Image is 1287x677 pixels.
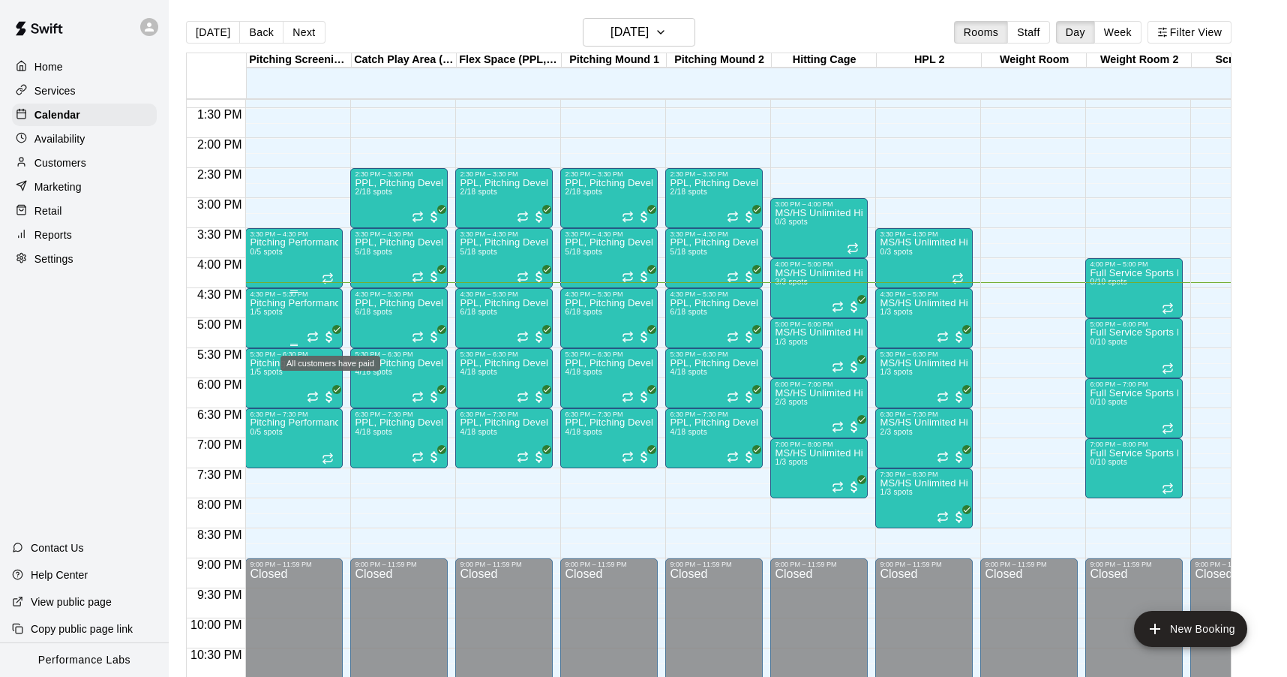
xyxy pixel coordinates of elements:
[637,269,652,284] span: All customers have paid
[670,170,758,178] div: 2:30 PM – 3:30 PM
[565,308,601,316] span: 6/18 spots filled
[350,348,448,408] div: 5:30 PM – 6:30 PM: PPL, Pitching Development Session
[670,368,706,376] span: 4/18 spots filled
[34,155,86,170] p: Customers
[427,450,442,465] span: All customers have paid
[193,168,246,181] span: 2:30 PM
[412,271,424,283] span: Recurring event
[455,348,553,408] div: 5:30 PM – 6:30 PM: PPL, Pitching Development Session
[31,621,133,636] p: Copy public page link
[460,411,548,418] div: 6:30 PM – 7:30 PM
[193,378,246,391] span: 6:00 PM
[355,561,443,568] div: 9:00 PM – 11:59 PM
[193,198,246,211] span: 3:00 PM
[637,390,652,405] span: All customers have paid
[565,188,601,196] span: 2/18 spots filled
[670,188,706,196] span: 2/18 spots filled
[775,561,863,568] div: 9:00 PM – 11:59 PM
[460,351,548,358] div: 5:30 PM – 6:30 PM
[880,368,913,376] span: 1/3 spots filled
[775,338,808,346] span: 1/3 spots filled
[532,209,547,224] span: All customers have paid
[250,368,283,376] span: 1/5 spots filled
[560,348,658,408] div: 5:30 PM – 6:30 PM: PPL, Pitching Development Session
[460,188,496,196] span: 2/18 spots filled
[560,288,658,348] div: 4:30 PM – 5:30 PM: PPL, Pitching Development Session
[565,368,601,376] span: 4/18 spots filled
[460,368,496,376] span: 4/18 spots filled
[532,329,547,345] span: All customers have paid
[193,558,246,571] span: 9:00 PM
[460,248,496,256] span: 5/18 spots filled
[880,561,968,568] div: 9:00 PM – 11:59 PM
[250,290,338,298] div: 4:30 PM – 5:30 PM
[637,209,652,224] span: All customers have paid
[727,331,739,343] span: Recurring event
[460,230,548,238] div: 3:30 PM – 4:30 PM
[34,83,76,98] p: Services
[245,288,343,348] div: 4:30 PM – 5:30 PM: Pitching Performance Lab - Assessment Bullpen And Movement Screen
[307,391,319,403] span: Recurring event
[1090,398,1126,406] span: 0/10 spots filled
[34,227,72,242] p: Reports
[670,248,706,256] span: 5/18 spots filled
[250,561,338,568] div: 9:00 PM – 11:59 PM
[187,618,245,631] span: 10:00 PM
[847,299,862,314] span: All customers have paid
[880,471,968,478] div: 7:30 PM – 8:30 PM
[34,131,85,146] p: Availability
[847,480,862,495] span: All customers have paid
[352,53,457,68] div: Catch Play Area (Black Turf)
[460,561,548,568] div: 9:00 PM – 11:59 PM
[245,228,343,288] div: 3:30 PM – 4:30 PM: Pitching Performance Lab - Assessment Bullpen And Movement Screen
[12,56,157,78] a: Home
[742,209,757,224] span: All customers have paid
[1090,458,1126,466] span: 0/10 spots filled
[1085,318,1183,378] div: 5:00 PM – 6:00 PM: Full Service Sports Performance
[517,451,529,463] span: Recurring event
[193,318,246,331] span: 5:00 PM
[460,428,496,436] span: 4/18 spots filled
[460,308,496,316] span: 6/18 spots filled
[245,408,343,468] div: 6:30 PM – 7:30 PM: Pitching Performance Lab - Assessment Bullpen And Movement Screen
[937,391,949,403] span: Recurring event
[665,228,763,288] div: 3:30 PM – 4:30 PM: PPL, Pitching Development Session
[775,200,863,208] div: 3:00 PM – 4:00 PM
[34,59,63,74] p: Home
[665,288,763,348] div: 4:30 PM – 5:30 PM: PPL, Pitching Development Session
[775,398,808,406] span: 2/3 spots filled
[952,390,967,405] span: All customers have paid
[880,290,968,298] div: 4:30 PM – 5:30 PM
[877,53,982,68] div: HPL 2
[193,588,246,601] span: 9:30 PM
[952,329,967,345] span: All customers have paid
[12,152,157,174] a: Customers
[665,408,763,468] div: 6:30 PM – 7:30 PM: PPL, Pitching Development Session
[937,331,949,343] span: Recurring event
[985,561,1073,568] div: 9:00 PM – 11:59 PM
[670,230,758,238] div: 3:30 PM – 4:30 PM
[880,488,913,496] span: 1/3 spots filled
[31,567,88,582] p: Help Center
[952,272,964,284] span: Recurring event
[427,269,442,284] span: All customers have paid
[742,269,757,284] span: All customers have paid
[937,511,949,523] span: Recurring event
[12,224,157,246] div: Reports
[193,108,246,121] span: 1:30 PM
[239,21,283,44] button: Back
[193,348,246,361] span: 5:30 PM
[727,451,739,463] span: Recurring event
[355,230,443,238] div: 3:30 PM – 4:30 PM
[667,53,772,68] div: Pitching Mound 2
[355,248,391,256] span: 5/18 spots filled
[34,107,80,122] p: Calendar
[1087,53,1192,68] div: Weight Room 2
[880,308,913,316] span: 1/3 spots filled
[12,248,157,270] a: Settings
[517,391,529,403] span: Recurring event
[1090,278,1126,286] span: 0/10 spots filled
[875,348,973,408] div: 5:30 PM – 6:30 PM: MS/HS Unlimited Hitting
[322,329,337,345] span: All customers have paid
